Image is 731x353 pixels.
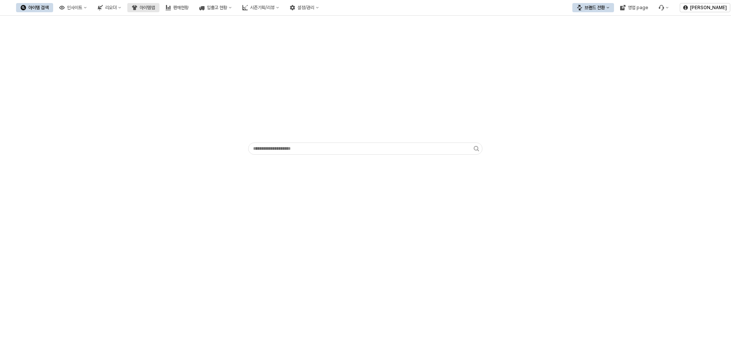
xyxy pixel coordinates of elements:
[140,5,155,10] div: 아이템맵
[585,5,605,10] div: 브랜드 전환
[628,5,648,10] div: 영업 page
[690,5,727,11] p: [PERSON_NAME]
[28,5,49,10] div: 아이템 검색
[105,5,117,10] div: 리오더
[250,5,275,10] div: 시즌기획/리뷰
[16,3,53,12] button: 아이템 검색
[616,3,653,12] button: 영업 page
[55,3,91,12] button: 인사이트
[572,3,614,12] button: 브랜드 전환
[654,3,673,12] div: Menu item 6
[195,3,236,12] button: 입출고 현황
[93,3,126,12] button: 리오더
[173,5,188,10] div: 판매현황
[297,5,314,10] div: 설정/관리
[238,3,284,12] button: 시즌기획/리뷰
[680,3,730,12] button: [PERSON_NAME]
[207,5,227,10] div: 입출고 현황
[285,3,323,12] button: 설정/관리
[161,3,193,12] button: 판매현황
[67,5,82,10] div: 인사이트
[127,3,159,12] button: 아이템맵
